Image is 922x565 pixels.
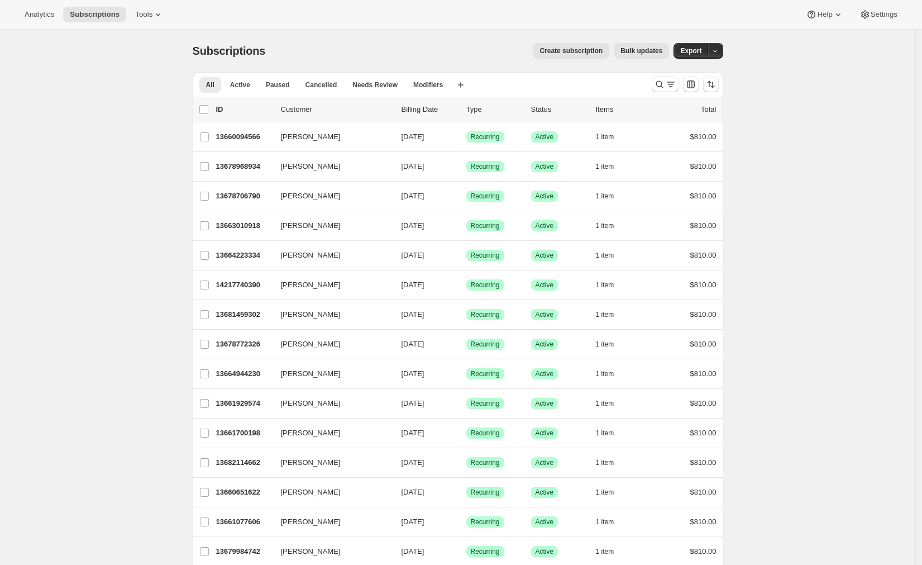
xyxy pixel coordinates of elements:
[274,187,386,205] button: [PERSON_NAME]
[216,104,272,115] p: ID
[533,43,609,59] button: Create subscription
[596,159,627,174] button: 1 item
[216,309,272,320] p: 13681459302
[402,281,424,289] span: [DATE]
[63,7,126,22] button: Subscriptions
[536,340,554,349] span: Active
[596,399,614,408] span: 1 item
[471,251,500,260] span: Recurring
[216,279,272,291] p: 14217740390
[690,162,716,170] span: $810.00
[596,336,627,352] button: 1 item
[596,192,614,201] span: 1 item
[596,514,627,530] button: 1 item
[536,221,554,230] span: Active
[596,455,627,471] button: 1 item
[596,307,627,322] button: 1 item
[216,455,716,471] div: 13682114662[PERSON_NAME][DATE]SuccessRecurringSuccessActive1 item$810.00
[690,281,716,289] span: $810.00
[799,7,850,22] button: Help
[352,80,398,89] span: Needs Review
[216,514,716,530] div: 13661077606[PERSON_NAME][DATE]SuccessRecurringSuccessActive1 item$810.00
[652,77,679,92] button: Search and filter results
[536,251,554,260] span: Active
[539,46,603,55] span: Create subscription
[281,104,393,115] p: Customer
[471,340,500,349] span: Recurring
[274,335,386,353] button: [PERSON_NAME]
[281,368,341,379] span: [PERSON_NAME]
[216,425,716,441] div: 13661700198[PERSON_NAME][DATE]SuccessRecurringSuccessActive1 item$810.00
[402,162,424,170] span: [DATE]
[216,366,716,382] div: 13664944230[PERSON_NAME][DATE]SuccessRecurringSuccessActive1 item$810.00
[690,547,716,555] span: $810.00
[690,340,716,348] span: $810.00
[596,547,614,556] span: 1 item
[596,396,627,411] button: 1 item
[471,399,500,408] span: Recurring
[690,221,716,230] span: $810.00
[471,369,500,378] span: Recurring
[536,132,554,141] span: Active
[596,277,627,293] button: 1 item
[596,488,614,497] span: 1 item
[817,10,832,19] span: Help
[135,10,152,19] span: Tools
[471,281,500,289] span: Recurring
[402,517,424,526] span: [DATE]
[596,366,627,382] button: 1 item
[536,547,554,556] span: Active
[531,104,587,115] p: Status
[216,220,272,231] p: 13663010918
[274,454,386,472] button: [PERSON_NAME]
[596,281,614,289] span: 1 item
[274,395,386,412] button: [PERSON_NAME]
[281,161,341,172] span: [PERSON_NAME]
[274,158,386,175] button: [PERSON_NAME]
[274,306,386,324] button: [PERSON_NAME]
[471,488,500,497] span: Recurring
[274,217,386,235] button: [PERSON_NAME]
[596,485,627,500] button: 1 item
[690,310,716,319] span: $810.00
[471,132,500,141] span: Recurring
[216,457,272,468] p: 13682114662
[690,488,716,496] span: $810.00
[703,77,719,92] button: Sort the results
[536,399,554,408] span: Active
[281,428,341,439] span: [PERSON_NAME]
[281,398,341,409] span: [PERSON_NAME]
[281,487,341,498] span: [PERSON_NAME]
[690,458,716,467] span: $810.00
[216,277,716,293] div: 14217740390[PERSON_NAME][DATE]SuccessRecurringSuccessActive1 item$810.00
[281,516,341,528] span: [PERSON_NAME]
[596,104,652,115] div: Items
[25,10,54,19] span: Analytics
[402,310,424,319] span: [DATE]
[402,399,424,407] span: [DATE]
[471,517,500,526] span: Recurring
[281,191,341,202] span: [PERSON_NAME]
[402,251,424,259] span: [DATE]
[216,188,716,204] div: 13678706790[PERSON_NAME][DATE]SuccessRecurringSuccessActive1 item$810.00
[216,396,716,411] div: 13661929574[PERSON_NAME][DATE]SuccessRecurringSuccessActive1 item$810.00
[596,132,614,141] span: 1 item
[216,336,716,352] div: 13678772326[PERSON_NAME][DATE]SuccessRecurringSuccessActive1 item$810.00
[402,192,424,200] span: [DATE]
[281,309,341,320] span: [PERSON_NAME]
[70,10,120,19] span: Subscriptions
[673,43,708,59] button: Export
[596,221,614,230] span: 1 item
[402,104,457,115] p: Billing Date
[690,251,716,259] span: $810.00
[402,488,424,496] span: [DATE]
[614,43,669,59] button: Bulk updates
[305,80,337,89] span: Cancelled
[620,46,662,55] span: Bulk updates
[471,192,500,201] span: Recurring
[596,429,614,438] span: 1 item
[274,128,386,146] button: [PERSON_NAME]
[596,218,627,234] button: 1 item
[281,339,341,350] span: [PERSON_NAME]
[216,487,272,498] p: 13660651622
